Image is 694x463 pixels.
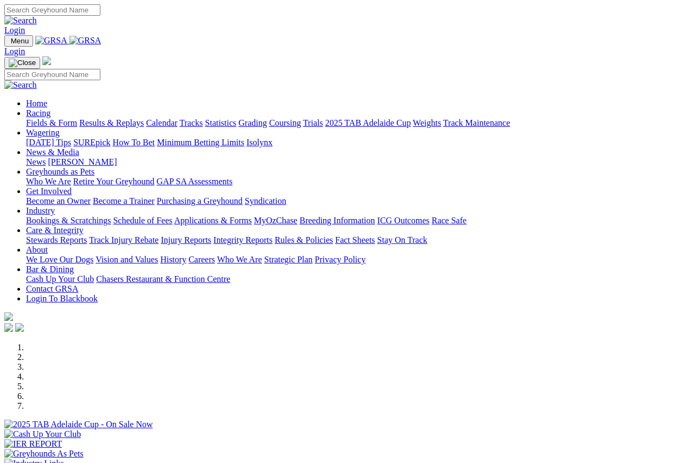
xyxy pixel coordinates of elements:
[239,118,267,127] a: Grading
[377,216,429,225] a: ICG Outcomes
[26,187,72,196] a: Get Involved
[157,177,233,186] a: GAP SA Assessments
[89,235,158,245] a: Track Injury Rebate
[26,265,74,274] a: Bar & Dining
[4,4,100,16] input: Search
[4,449,84,459] img: Greyhounds As Pets
[95,255,158,264] a: Vision and Values
[4,420,153,429] img: 2025 TAB Adelaide Cup - On Sale Now
[4,439,62,449] img: IER REPORT
[26,157,690,167] div: News & Media
[26,206,55,215] a: Industry
[69,36,101,46] img: GRSA
[26,245,48,254] a: About
[26,196,91,205] a: Become an Owner
[275,235,333,245] a: Rules & Policies
[377,235,427,245] a: Stay On Track
[113,216,172,225] a: Schedule of Fees
[113,138,155,147] a: How To Bet
[217,255,262,264] a: Who We Are
[26,118,690,128] div: Racing
[26,128,60,137] a: Wagering
[4,25,25,35] a: Login
[4,57,40,69] button: Toggle navigation
[15,323,24,332] img: twitter.svg
[4,47,25,56] a: Login
[303,118,323,127] a: Trials
[26,216,111,225] a: Bookings & Scratchings
[26,235,690,245] div: Care & Integrity
[174,216,252,225] a: Applications & Forms
[4,312,13,321] img: logo-grsa-white.png
[26,138,71,147] a: [DATE] Tips
[4,16,37,25] img: Search
[4,80,37,90] img: Search
[26,196,690,206] div: Get Involved
[26,157,46,166] a: News
[300,216,375,225] a: Breeding Information
[157,138,244,147] a: Minimum Betting Limits
[26,147,79,157] a: News & Media
[26,235,87,245] a: Stewards Reports
[93,196,155,205] a: Become a Trainer
[48,157,117,166] a: [PERSON_NAME]
[79,118,144,127] a: Results & Replays
[269,118,301,127] a: Coursing
[73,138,110,147] a: SUREpick
[188,255,215,264] a: Careers
[26,284,78,293] a: Contact GRSA
[325,118,411,127] a: 2025 TAB Adelaide Cup
[96,274,230,284] a: Chasers Restaurant & Function Centre
[35,36,67,46] img: GRSA
[161,235,211,245] a: Injury Reports
[42,56,51,65] img: logo-grsa-white.png
[146,118,177,127] a: Calendar
[11,37,29,45] span: Menu
[26,167,94,176] a: Greyhounds as Pets
[205,118,237,127] a: Statistics
[26,255,93,264] a: We Love Our Dogs
[26,99,47,108] a: Home
[431,216,466,225] a: Race Safe
[315,255,366,264] a: Privacy Policy
[73,177,155,186] a: Retire Your Greyhound
[9,59,36,67] img: Close
[26,255,690,265] div: About
[335,235,375,245] a: Fact Sheets
[26,216,690,226] div: Industry
[4,35,33,47] button: Toggle navigation
[160,255,186,264] a: History
[4,69,100,80] input: Search
[26,226,84,235] a: Care & Integrity
[26,108,50,118] a: Racing
[26,177,690,187] div: Greyhounds as Pets
[26,138,690,147] div: Wagering
[413,118,441,127] a: Weights
[26,274,94,284] a: Cash Up Your Club
[26,118,77,127] a: Fields & Form
[4,323,13,332] img: facebook.svg
[264,255,313,264] a: Strategic Plan
[26,274,690,284] div: Bar & Dining
[26,294,98,303] a: Login To Blackbook
[4,429,81,439] img: Cash Up Your Club
[157,196,243,205] a: Purchasing a Greyhound
[180,118,203,127] a: Tracks
[254,216,297,225] a: MyOzChase
[26,177,71,186] a: Who We Are
[443,118,510,127] a: Track Maintenance
[246,138,272,147] a: Isolynx
[245,196,286,205] a: Syndication
[213,235,272,245] a: Integrity Reports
